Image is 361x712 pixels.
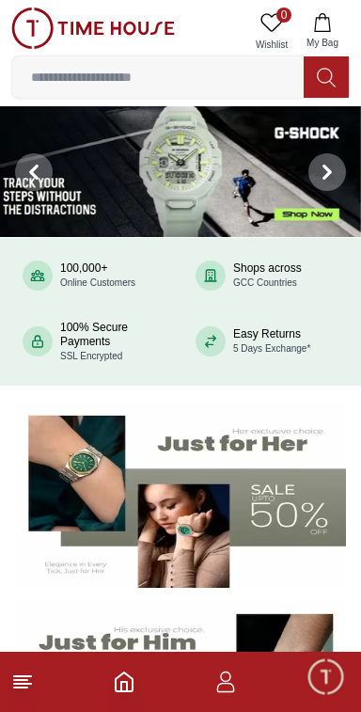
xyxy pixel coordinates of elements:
[295,8,350,55] button: My Bag
[233,327,310,356] div: Easy Returns
[83,540,309,564] span: Chat with us now
[226,688,312,703] span: Conversation
[305,19,342,56] em: Minimize
[60,321,165,363] div: 100% Secure Payments
[2,646,175,709] div: Home
[19,514,342,590] div: Chat with us now
[299,36,346,50] span: My Bag
[248,8,295,55] a: 0Wishlist
[60,261,135,290] div: 100,000+
[233,277,297,288] span: GCC Countries
[69,688,107,703] span: Home
[21,20,57,57] img: Company logo
[233,261,302,290] div: Shops across
[179,646,359,709] div: Conversation
[276,8,291,23] span: 0
[60,351,122,361] span: SSL Encrypted
[19,371,342,442] div: Timehousecompany
[19,451,342,491] div: Find your dream watch—experts ready to assist!
[248,38,295,52] span: Wishlist
[60,277,135,288] span: Online Customers
[15,404,346,589] img: Women's Watches Banner
[113,671,135,693] a: Home
[306,657,347,698] div: Chat Widget
[11,8,175,49] img: ...
[233,343,310,354] span: 5 Days Exchange*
